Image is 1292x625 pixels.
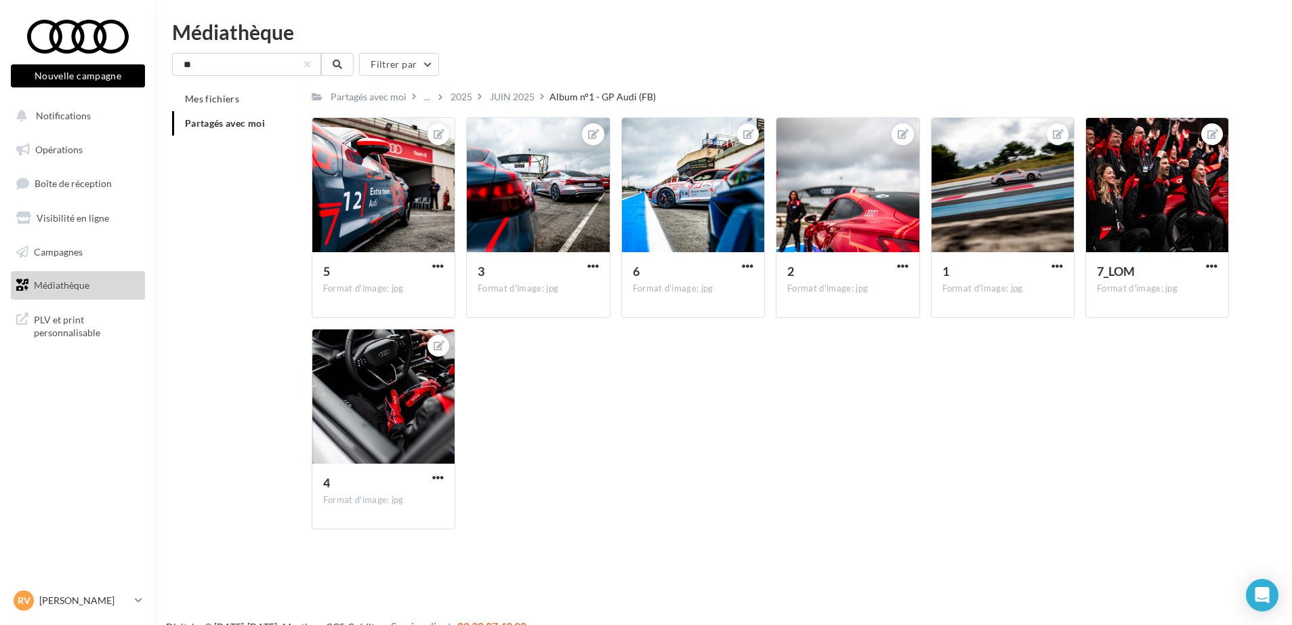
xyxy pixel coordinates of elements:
[323,283,444,295] div: Format d'image: jpg
[323,494,444,506] div: Format d'image: jpg
[331,90,407,104] div: Partagés avec moi
[549,90,656,104] div: Album n°1 - GP Audi (FB)
[35,144,83,155] span: Opérations
[8,305,148,345] a: PLV et print personnalisable
[421,87,433,106] div: ...
[37,212,109,224] span: Visibilité en ligne
[787,283,908,295] div: Format d'image: jpg
[451,90,472,104] div: 2025
[185,117,265,129] span: Partagés avec moi
[36,110,91,121] span: Notifications
[34,245,83,257] span: Campagnes
[34,310,140,340] span: PLV et print personnalisable
[8,136,148,164] a: Opérations
[1246,579,1278,611] div: Open Intercom Messenger
[1097,264,1135,279] span: 7_LOM
[8,271,148,300] a: Médiathèque
[942,264,949,279] span: 1
[478,264,484,279] span: 3
[787,264,794,279] span: 2
[942,283,1063,295] div: Format d'image: jpg
[359,53,439,76] button: Filtrer par
[323,475,330,490] span: 4
[323,264,330,279] span: 5
[633,264,640,279] span: 6
[8,204,148,233] a: Visibilité en ligne
[35,178,112,189] span: Boîte de réception
[11,588,145,613] a: RV [PERSON_NAME]
[1097,283,1217,295] div: Format d'image: jpg
[172,22,1276,42] div: Médiathèque
[633,283,753,295] div: Format d'image: jpg
[8,238,148,266] a: Campagnes
[185,93,239,104] span: Mes fichiers
[490,90,535,104] div: JUIN 2025
[8,102,142,130] button: Notifications
[11,64,145,87] button: Nouvelle campagne
[478,283,598,295] div: Format d'image: jpg
[8,169,148,198] a: Boîte de réception
[39,594,129,607] p: [PERSON_NAME]
[18,594,30,607] span: RV
[34,279,89,291] span: Médiathèque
